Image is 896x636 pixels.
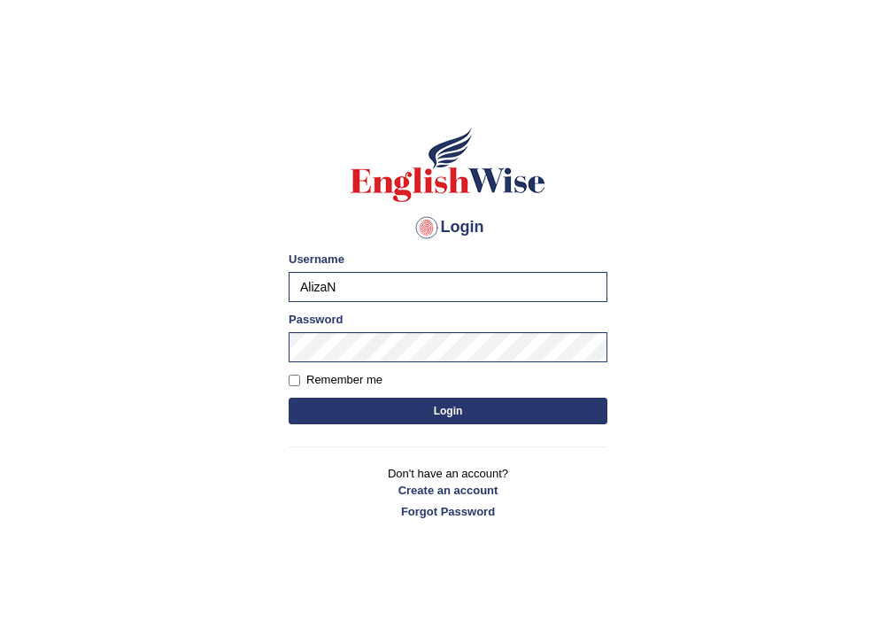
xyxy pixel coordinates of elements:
[289,311,343,328] label: Password
[289,482,607,499] a: Create an account
[289,251,344,268] label: Username
[289,213,607,242] h4: Login
[347,125,549,205] img: Logo of English Wise sign in for intelligent practice with AI
[289,398,607,424] button: Login
[289,503,607,520] a: Forgot Password
[289,371,382,389] label: Remember me
[289,465,607,520] p: Don't have an account?
[289,375,300,386] input: Remember me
